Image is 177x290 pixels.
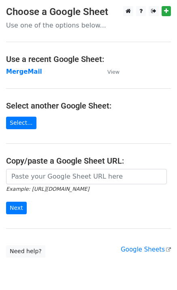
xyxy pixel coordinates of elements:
h4: Use a recent Google Sheet: [6,54,171,64]
a: Google Sheets [121,246,171,253]
a: MergeMail [6,68,42,75]
h3: Choose a Google Sheet [6,6,171,18]
input: Paste your Google Sheet URL here [6,169,167,184]
h4: Select another Google Sheet: [6,101,171,111]
p: Use one of the options below... [6,21,171,30]
a: Select... [6,117,36,129]
small: View [107,69,119,75]
a: View [99,68,119,75]
a: Need help? [6,245,45,258]
input: Next [6,202,27,214]
h4: Copy/paste a Google Sheet URL: [6,156,171,166]
small: Example: [URL][DOMAIN_NAME] [6,186,89,192]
